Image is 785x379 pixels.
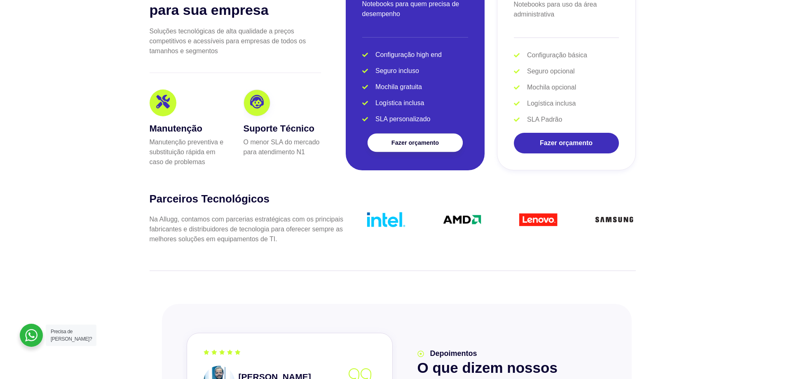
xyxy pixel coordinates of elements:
img: Title [365,198,408,241]
span: Logística inclusa [373,98,424,108]
div: Widget de chat [637,273,785,379]
p: Soluções tecnológicas de alta qualidade a preços competitivos e acessíveis para empresas de todos... [150,26,321,56]
p: O menor SLA do mercado para atendimento N1 [244,137,321,157]
span: Precisa de [PERSON_NAME]? [51,329,92,342]
span: Configuração high end [373,50,442,60]
span: Logística inclusa [525,99,576,108]
span: Mochila gratuita [373,82,422,92]
span: Seguro incluso [373,66,419,76]
span: Fazer orçamento [391,140,438,146]
h3: Manutenção [150,122,227,135]
span: Depoimentos [428,348,477,359]
p: Manutenção preventiva e substituição rápida em caso de problemas [150,137,227,167]
span: SLA personalizado [373,114,430,124]
iframe: Chat Widget [637,273,785,379]
p: Na Allugg, contamos com parcerias estratégicas com os principais fabricantes e distribuidores de ... [150,214,344,244]
span: Seguro opcional [525,66,575,76]
h3: Suporte Técnico [244,122,321,135]
a: Fazer orçamento [514,133,619,153]
img: Title [441,198,484,241]
a: Fazer orçamento [367,134,462,152]
span: Fazer orçamento [540,140,593,146]
img: Title [593,198,636,241]
img: Title [517,198,560,241]
span: Mochila opcional [525,82,576,92]
span: SLA Padrão [525,115,562,125]
span: Configuração básica [525,50,587,60]
h2: Parceiros Tecnológicos [150,192,344,206]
